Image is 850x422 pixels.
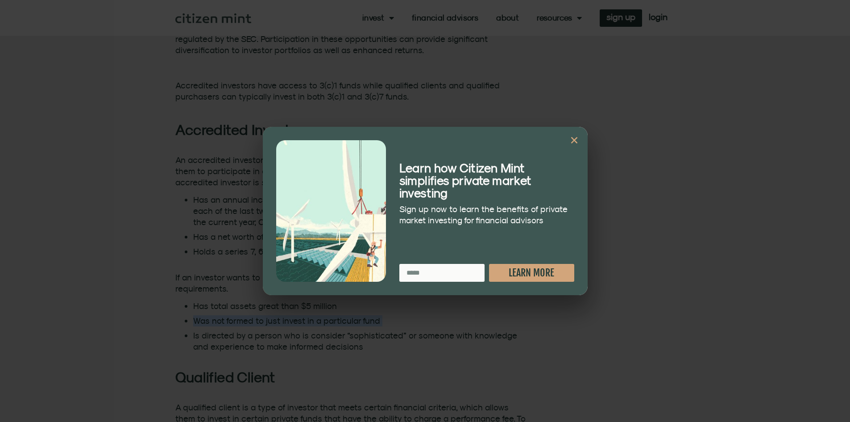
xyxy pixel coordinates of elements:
span: LEARN MORE [509,268,554,278]
img: turbine_illustration_portrait [276,140,386,281]
p: Sign up now to learn the benefits of private market investing for financial advisors [399,204,574,226]
button: LEARN MORE [489,264,574,282]
a: Close [570,136,579,145]
h2: Learn how Citizen Mint simplifies private market investing [399,162,574,199]
form: New Form [399,264,574,286]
